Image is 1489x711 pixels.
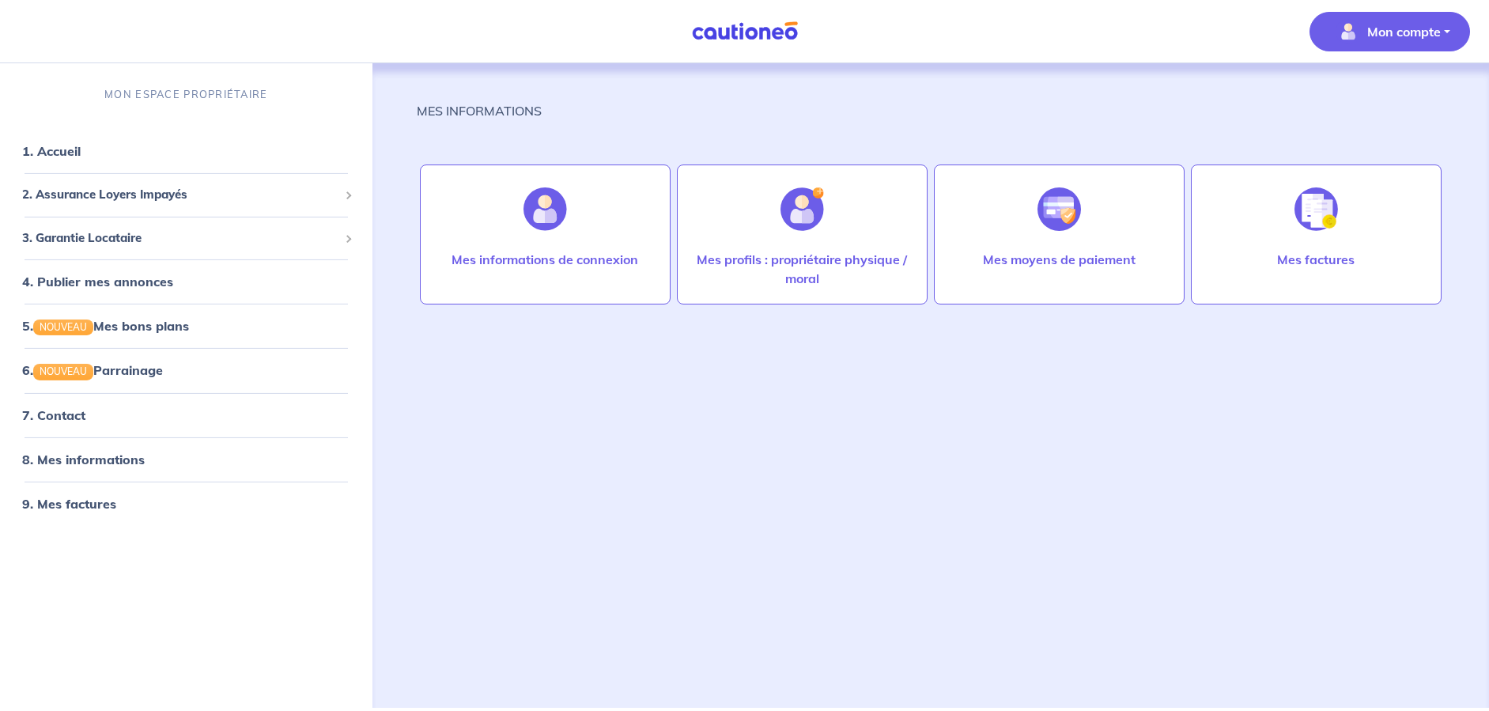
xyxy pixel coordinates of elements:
a: 4. Publier mes annonces [22,274,173,289]
div: 7. Contact [6,399,366,430]
p: MON ESPACE PROPRIÉTAIRE [104,87,267,102]
a: 6.NOUVEAUParrainage [22,362,163,378]
a: 8. Mes informations [22,451,145,467]
p: Mes profils : propriétaire physique / moral [693,250,911,288]
a: 5.NOUVEAUMes bons plans [22,318,189,334]
p: MES INFORMATIONS [417,101,542,120]
span: 3. Garantie Locataire [22,229,338,248]
div: 6.NOUVEAUParrainage [6,354,366,386]
div: 3. Garantie Locataire [6,223,366,254]
img: illu_invoice.svg [1294,187,1338,231]
div: 5.NOUVEAUMes bons plans [6,310,366,342]
img: illu_account_valid_menu.svg [1336,19,1361,44]
p: Mes informations de connexion [452,250,638,269]
a: 9. Mes factures [22,495,116,511]
p: Mes factures [1277,250,1355,269]
p: Mon compte [1367,22,1441,41]
div: 1. Accueil [6,135,366,167]
p: Mes moyens de paiement [983,250,1136,269]
a: 1. Accueil [22,143,81,159]
div: 4. Publier mes annonces [6,266,366,297]
div: 2. Assurance Loyers Impayés [6,180,366,210]
img: illu_account_add.svg [780,187,824,231]
img: illu_credit_card_no_anim.svg [1037,187,1081,231]
div: 9. Mes factures [6,487,366,519]
div: 8. Mes informations [6,443,366,475]
img: Cautioneo [686,21,804,41]
button: illu_account_valid_menu.svgMon compte [1309,12,1470,51]
span: 2. Assurance Loyers Impayés [22,186,338,204]
a: 7. Contact [22,407,85,422]
img: illu_account.svg [523,187,567,231]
